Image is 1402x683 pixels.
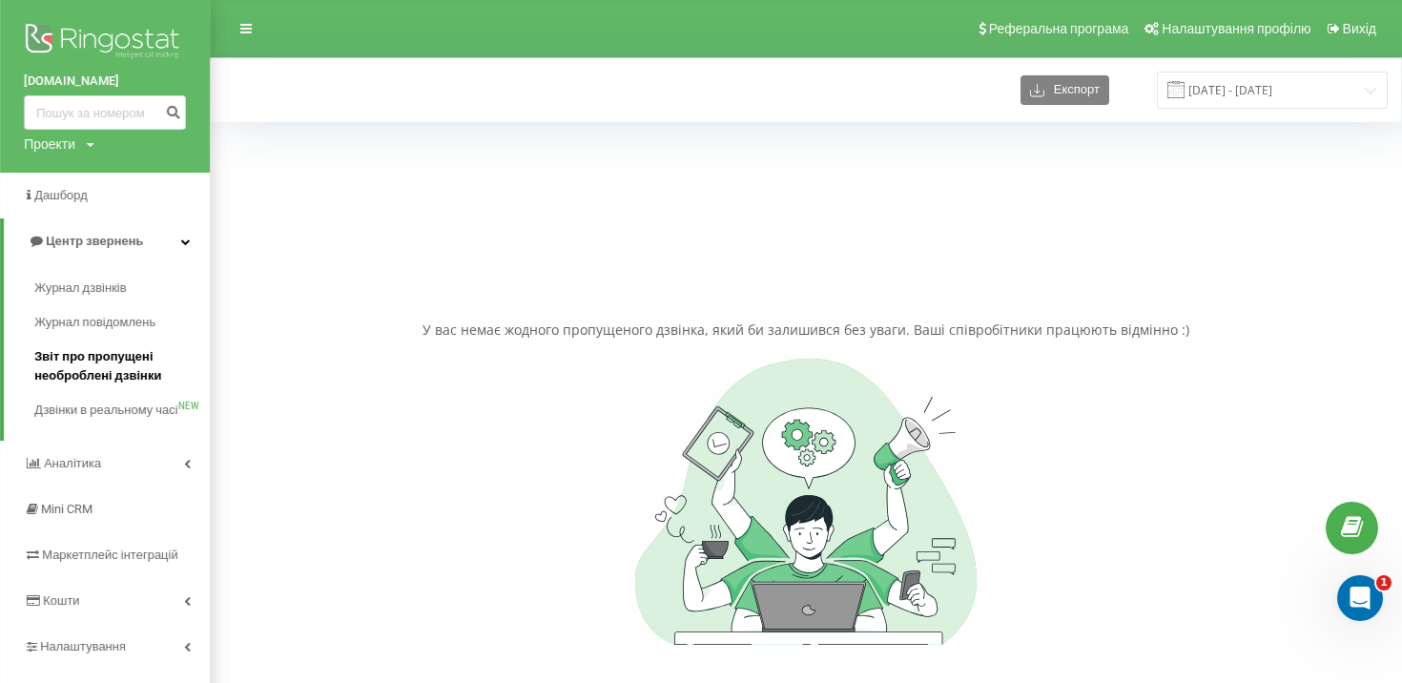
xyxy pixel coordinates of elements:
[34,305,210,340] a: Журнал повідомлень
[1044,83,1100,97] span: Експорт
[46,234,143,248] span: Центр звернень
[1376,575,1392,590] span: 1
[24,135,75,154] div: Проекти
[34,401,177,420] span: Дзвінки в реальному часі
[34,340,210,393] a: Звіт про пропущені необроблені дзвінки
[41,502,93,516] span: Mini CRM
[43,593,79,608] span: Кошти
[44,456,101,470] span: Аналiтика
[34,271,210,305] a: Журнал дзвінків
[34,188,88,202] span: Дашборд
[1337,575,1383,621] iframe: Intercom live chat
[4,218,210,264] a: Центр звернень
[34,313,155,332] span: Журнал повідомлень
[24,95,186,130] input: Пошук за номером
[40,639,126,653] span: Налаштування
[24,72,186,91] a: [DOMAIN_NAME]
[1343,21,1376,36] span: Вихід
[24,19,186,67] img: Ringostat logo
[42,548,178,562] span: Маркетплейс інтеграцій
[34,393,210,427] a: Дзвінки в реальному часіNEW
[1021,75,1109,105] button: Експорт
[34,347,200,385] span: Звіт про пропущені необроблені дзвінки
[34,279,126,298] span: Журнал дзвінків
[989,21,1129,36] span: Реферальна програма
[1162,21,1310,36] span: Налаштування профілю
